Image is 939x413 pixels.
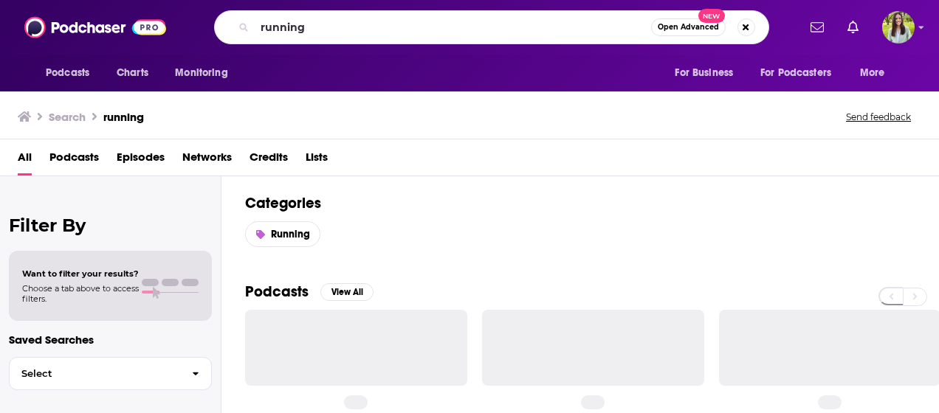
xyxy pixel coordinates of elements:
[10,369,180,378] span: Select
[882,11,915,44] span: Logged in as meaghanyoungblood
[9,333,212,347] p: Saved Searches
[760,63,831,83] span: For Podcasters
[664,59,751,87] button: open menu
[103,110,144,124] h3: running
[22,268,139,279] span: Want to filter your results?
[245,282,374,301] a: PodcastsView All
[250,145,288,176] a: Credits
[245,221,320,247] a: Running
[35,59,109,87] button: open menu
[49,145,99,176] a: Podcasts
[658,24,719,31] span: Open Advanced
[842,111,915,123] button: Send feedback
[860,63,885,83] span: More
[245,282,309,301] h2: Podcasts
[255,15,651,39] input: Search podcasts, credits, & more...
[107,59,157,87] a: Charts
[117,145,165,176] a: Episodes
[882,11,915,44] button: Show profile menu
[842,15,864,40] a: Show notifications dropdown
[9,215,212,236] h2: Filter By
[850,59,904,87] button: open menu
[46,63,89,83] span: Podcasts
[245,194,915,212] h2: Categories
[751,59,853,87] button: open menu
[698,9,725,23] span: New
[320,283,374,301] button: View All
[18,145,32,176] a: All
[9,357,212,390] button: Select
[165,59,247,87] button: open menu
[49,110,86,124] h3: Search
[306,145,328,176] a: Lists
[214,10,769,44] div: Search podcasts, credits, & more...
[175,63,227,83] span: Monitoring
[651,18,726,36] button: Open AdvancedNew
[271,228,310,240] span: Running
[805,15,830,40] a: Show notifications dropdown
[882,11,915,44] img: User Profile
[22,283,139,304] span: Choose a tab above to access filters.
[24,13,166,41] img: Podchaser - Follow, Share and Rate Podcasts
[182,145,232,176] a: Networks
[117,63,148,83] span: Charts
[675,63,733,83] span: For Business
